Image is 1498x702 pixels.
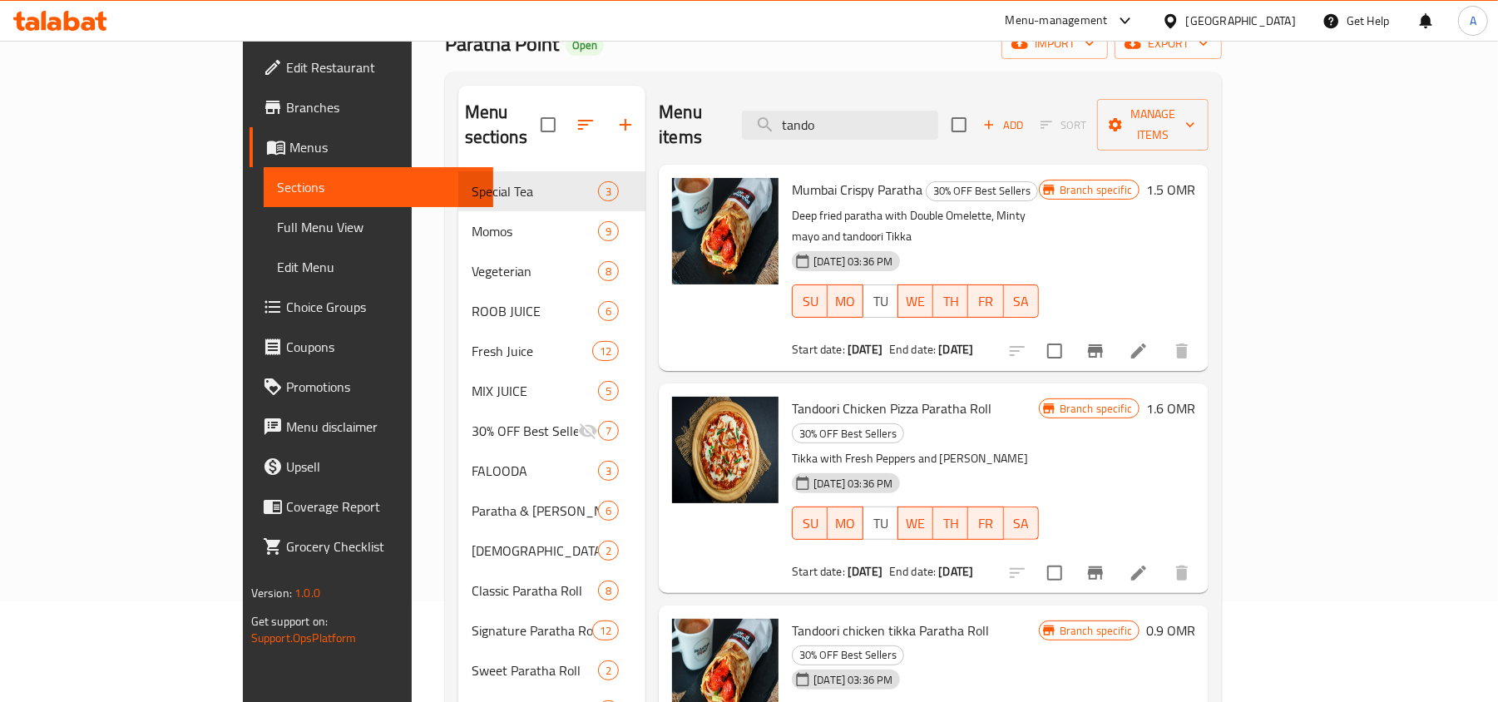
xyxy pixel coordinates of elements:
span: Grocery Checklist [286,536,480,556]
span: Select all sections [531,107,566,142]
span: Branches [286,97,480,117]
span: 30% OFF Best Sellers [927,181,1037,200]
p: Tikka with Fresh Peppers and [PERSON_NAME] [792,448,1039,469]
span: A [1470,12,1476,30]
button: delete [1162,553,1202,593]
div: items [592,620,619,640]
span: 6 [599,304,618,319]
span: Select section first [1030,112,1097,138]
button: Manage items [1097,99,1209,151]
div: 30% OFF Best Sellers [792,645,904,665]
button: SU [792,507,828,540]
span: Paratha & [PERSON_NAME] Bowls [472,501,598,521]
span: 7 [599,423,618,439]
span: Open [566,38,604,52]
span: WE [905,289,927,314]
span: 30% OFF Best Sellers [793,645,903,665]
div: items [598,221,619,241]
span: Sort sections [566,105,606,145]
span: import [1015,33,1095,54]
a: Coverage Report [250,487,493,526]
span: Paratha Point [445,25,559,62]
a: Support.OpsPlatform [251,627,357,649]
button: WE [897,507,933,540]
span: Add [981,116,1026,135]
span: TH [940,512,962,536]
span: 3 [599,184,618,200]
div: Paratha & Curry Bowls [472,501,598,521]
button: import [1001,28,1108,59]
span: 12 [593,623,618,639]
span: [DATE] 03:36 PM [807,476,899,492]
button: MO [828,284,863,318]
a: Upsell [250,447,493,487]
span: Edit Menu [277,257,480,277]
span: Coupons [286,337,480,357]
button: MO [828,507,863,540]
h6: 0.9 OMR [1146,619,1195,642]
svg: Inactive section [578,421,598,441]
span: FALOODA [472,461,598,481]
div: Menu-management [1006,11,1108,31]
span: export [1128,33,1209,54]
h6: 1.5 OMR [1146,178,1195,201]
a: Sections [264,167,493,207]
span: Edit Restaurant [286,57,480,77]
span: FR [975,289,996,314]
span: Fresh Juice [472,341,592,361]
button: TH [933,507,968,540]
span: Branch specific [1053,401,1139,417]
span: 2 [599,663,618,679]
span: [DATE] 03:36 PM [807,254,899,269]
div: Momos [472,221,598,241]
div: Special Tea3 [458,171,646,211]
button: SU [792,284,828,318]
div: items [592,341,619,361]
div: Vegeterian8 [458,251,646,291]
span: Start date: [792,339,845,360]
div: items [598,461,619,481]
div: items [598,581,619,601]
span: Add item [976,112,1030,138]
div: MIX JUICE [472,381,598,401]
h2: Menu sections [465,100,541,150]
button: export [1115,28,1222,59]
div: Signature Paratha Roll [472,620,592,640]
button: SA [1004,507,1039,540]
div: MIX JUICE5 [458,371,646,411]
div: Open [566,36,604,56]
div: items [598,301,619,321]
h2: Menu items [659,100,722,150]
a: Edit Restaurant [250,47,493,87]
span: Mumbai Crispy Paratha [792,177,922,202]
a: Edit menu item [1129,563,1149,583]
span: Branch specific [1053,182,1139,198]
button: Add [976,112,1030,138]
div: items [598,381,619,401]
span: 6 [599,503,618,519]
div: ROOB JUICE6 [458,291,646,331]
span: Sweet Paratha Roll [472,660,598,680]
a: Grocery Checklist [250,526,493,566]
button: FR [968,507,1003,540]
div: Paratha & [PERSON_NAME] Bowls6 [458,491,646,531]
span: Tandoori Chicken Pizza Paratha Roll [792,396,991,421]
a: Promotions [250,367,493,407]
span: 3 [599,463,618,479]
span: Special Tea [472,181,598,201]
span: [DATE] 03:36 PM [807,672,899,688]
img: Mumbai Crispy Paratha [672,178,779,284]
b: [DATE] [939,339,974,360]
span: Promotions [286,377,480,397]
button: FR [968,284,1003,318]
span: TU [870,289,892,314]
span: 8 [599,264,618,279]
span: Branch specific [1053,623,1139,639]
span: Version: [251,582,292,604]
span: 30% OFF Best Sellers [472,421,578,441]
span: Select to update [1037,556,1072,591]
span: Coverage Report [286,497,480,517]
div: Vegeterian [472,261,598,281]
h6: 1.6 OMR [1146,397,1195,420]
